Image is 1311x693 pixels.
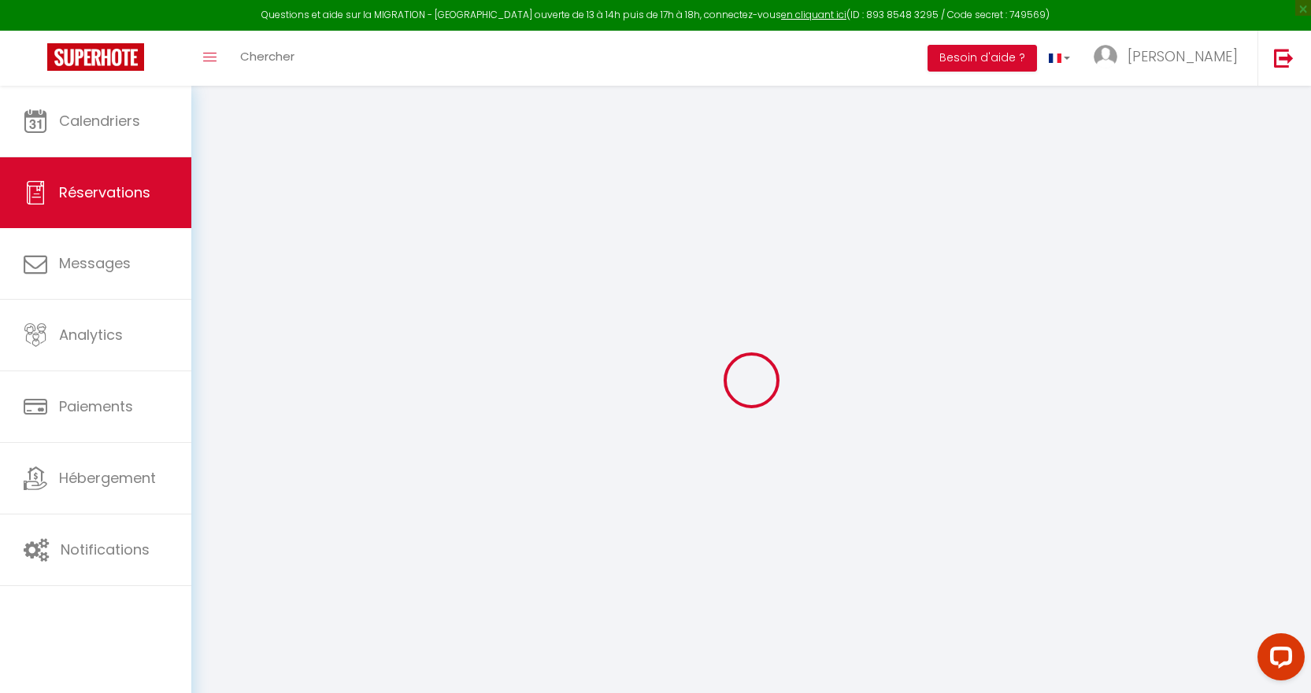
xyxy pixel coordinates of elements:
span: Réservations [59,182,150,202]
span: [PERSON_NAME] [1128,46,1238,66]
span: Paiements [59,396,133,416]
span: Messages [59,253,131,273]
button: Besoin d'aide ? [928,45,1037,72]
img: ... [1094,45,1117,68]
span: Notifications [61,540,150,559]
iframe: LiveChat chat widget [1245,627,1311,693]
a: Chercher [228,31,306,86]
span: Hébergement [59,468,156,488]
span: Chercher [240,48,294,65]
a: ... [PERSON_NAME] [1082,31,1257,86]
a: en cliquant ici [781,8,846,21]
span: Analytics [59,325,123,345]
span: Calendriers [59,111,140,131]
img: Super Booking [47,43,144,71]
img: logout [1274,48,1294,68]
